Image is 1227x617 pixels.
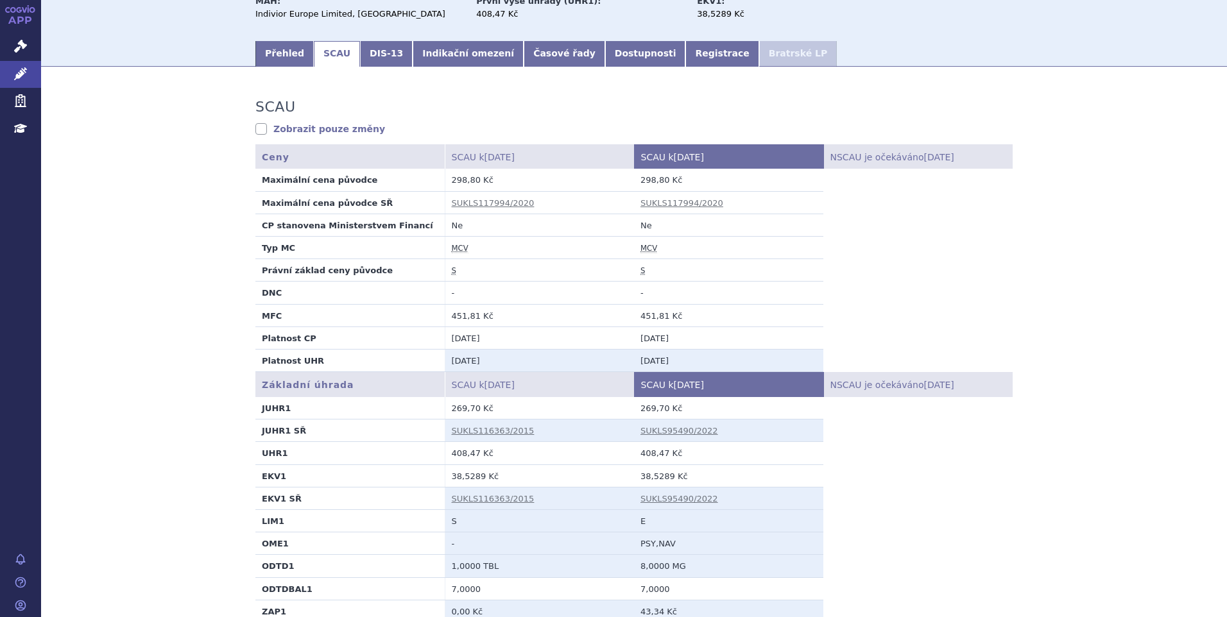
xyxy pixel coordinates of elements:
strong: Maximální cena původce SŘ [262,198,393,208]
td: 38,5289 Kč [445,464,634,487]
th: SCAU k [445,144,634,169]
a: Dostupnosti [605,41,686,67]
strong: Maximální cena původce [262,175,377,185]
td: 7,0000 [634,577,823,600]
td: 38,5289 Kč [634,464,823,487]
td: Ne [445,214,634,236]
abbr: stanovena nebo změněna ve správním řízení podle zákona č. 48/1997 Sb. ve znění účinném od 1.1.2008 [640,266,645,276]
span: [DATE] [485,152,515,162]
td: 1,0000 TBL [445,555,634,577]
a: Časové řady [524,41,605,67]
td: 298,80 Kč [634,169,823,191]
a: SUKLS117994/2020 [640,198,723,208]
td: - [634,282,823,304]
a: Zobrazit pouze změny [255,123,385,135]
td: [DATE] [445,350,634,372]
strong: CP stanovena Ministerstvem Financí [262,221,433,230]
a: SUKLS117994/2020 [452,198,535,208]
th: NSCAU je očekáváno [823,372,1013,397]
td: 298,80 Kč [445,169,634,191]
strong: ZAP1 [262,607,286,616]
abbr: maximální cena výrobce [640,244,657,253]
strong: LIM1 [262,516,284,526]
a: SUKLS95490/2022 [640,494,718,503]
td: 451,81 Kč [634,304,823,326]
td: [DATE] [634,350,823,372]
th: SCAU k [634,144,823,169]
div: 408,47 Kč [476,8,685,20]
td: 8,0000 MG [634,555,823,577]
td: 7,0000 [445,577,634,600]
div: Indivior Europe Limited, [GEOGRAPHIC_DATA] [255,8,464,20]
strong: OME1 [262,539,289,548]
span: [DATE] [923,380,954,390]
abbr: stanovena nebo změněna ve správním řízení podle zákona č. 48/1997 Sb. ve znění účinném od 1.1.2008 [452,266,456,276]
div: 38,5289 Kč [697,8,841,20]
td: Ne [634,214,823,236]
td: E [634,510,823,532]
strong: Právní základ ceny původce [262,266,393,275]
strong: MFC [262,311,282,321]
td: 408,47 Kč [445,442,634,464]
strong: Platnost CP [262,334,316,343]
a: SUKLS95490/2022 [640,426,718,435]
abbr: maximální cena výrobce [452,244,468,253]
th: Základní úhrada [255,372,445,397]
td: 269,70 Kč [634,397,823,419]
td: - [445,282,634,304]
h3: SCAU [255,99,295,115]
strong: JUHR1 SŘ [262,426,306,435]
td: - [445,532,634,555]
a: DIS-13 [360,41,413,67]
strong: Typ MC [262,243,295,253]
strong: ODTDBAL1 [262,584,313,594]
strong: JUHR1 [262,403,291,413]
strong: EKV1 SŘ [262,494,302,503]
th: NSCAU je očekáváno [823,144,1013,169]
a: Registrace [685,41,759,67]
th: SCAU k [445,372,634,397]
span: [DATE] [674,152,704,162]
th: Ceny [255,144,445,169]
th: SCAU k [634,372,823,397]
strong: Platnost UHR [262,356,324,366]
a: SUKLS116363/2015 [452,494,535,503]
a: Přehled [255,41,314,67]
a: SUKLS116363/2015 [452,426,535,435]
a: Indikační omezení [413,41,524,67]
td: 451,81 Kč [445,304,634,326]
strong: UHR1 [262,448,288,458]
span: [DATE] [674,380,704,390]
span: [DATE] [485,380,515,390]
a: SCAU [314,41,360,67]
strong: DNC [262,288,282,298]
td: [DATE] [445,326,634,349]
td: [DATE] [634,326,823,349]
td: 408,47 Kč [634,442,823,464]
strong: ODTD1 [262,561,295,571]
td: 269,70 Kč [445,397,634,419]
td: S [445,510,634,532]
span: [DATE] [923,152,954,162]
strong: EKV1 [262,471,286,481]
td: PSY,NAV [634,532,823,555]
